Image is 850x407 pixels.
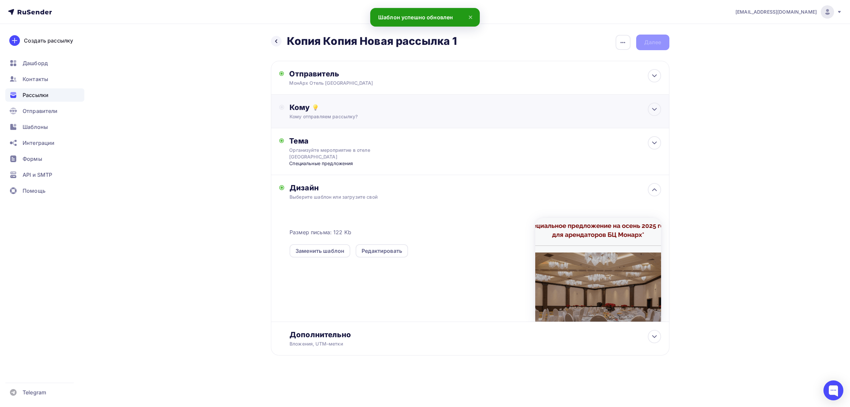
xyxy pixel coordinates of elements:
[290,103,661,112] div: Кому
[362,247,402,255] div: Редактировать
[23,187,45,195] span: Помощь
[23,155,42,163] span: Формы
[23,91,48,99] span: Рассылки
[23,388,46,396] span: Telegram
[289,147,407,160] div: Организуйте мероприятие в отеле [GEOGRAPHIC_DATA]
[5,88,84,102] a: Рассылки
[290,228,351,236] span: Размер письма: 122 Kb
[290,330,661,339] div: Дополнительно
[290,183,661,192] div: Дизайн
[289,69,433,78] div: Отправитель
[289,136,420,146] div: Тема
[24,37,73,45] div: Создать рассылку
[5,120,84,134] a: Шаблоны
[5,72,84,86] a: Контакты
[5,152,84,165] a: Формы
[5,104,84,118] a: Отправители
[23,171,52,179] span: API и SMTP
[289,160,420,167] div: Специальные предложения
[5,56,84,70] a: Дашборд
[23,59,48,67] span: Дашборд
[290,194,624,200] div: Выберите шаблон или загрузите свой
[23,107,58,115] span: Отправители
[23,123,48,131] span: Шаблоны
[23,139,54,147] span: Интеграции
[287,35,457,48] h2: Копия Копия Новая рассылка 1
[735,9,817,15] span: [EMAIL_ADDRESS][DOMAIN_NAME]
[289,80,419,86] div: МонАрх Отель [GEOGRAPHIC_DATA]
[290,341,624,347] div: Вложения, UTM–метки
[296,247,344,255] div: Заменить шаблон
[290,113,624,120] div: Кому отправляем рассылку?
[735,5,842,19] a: [EMAIL_ADDRESS][DOMAIN_NAME]
[23,75,48,83] span: Контакты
